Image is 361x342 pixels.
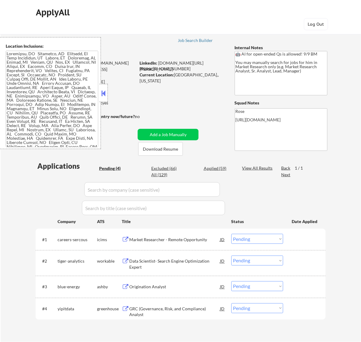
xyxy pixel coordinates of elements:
div: Squad Notes [235,100,328,106]
div: Market Researcher - Remote Opportunity [129,237,220,243]
div: yipitdata [58,306,97,312]
div: #4 [42,306,53,312]
div: #1 [42,237,53,243]
div: ATS [97,219,122,225]
div: Origination Analyst [129,284,220,290]
div: Pending (4) [99,165,129,171]
div: workable [97,258,122,264]
strong: Current Location: [140,72,174,77]
div: Job Search Builder [178,38,213,43]
div: Applications [37,162,97,170]
div: ashby [97,284,122,290]
div: #3 [42,284,53,290]
div: JD [220,303,226,314]
div: Data Scientist- Search Engine Optimization Expert [129,258,220,270]
div: Internal Notes [235,45,328,51]
div: ApplyAll [36,7,71,18]
input: Search by company (case sensitive) [84,182,220,197]
div: blue-energy [58,284,97,290]
button: Log Out [304,18,328,30]
div: #2 [42,258,53,264]
div: JD [220,234,226,245]
div: GRC (Governance, Risk, and Compliance) Analyst [129,306,220,318]
a: Job Search Builder [178,38,213,44]
div: Title [122,219,226,225]
div: All (129) [151,172,181,178]
button: Add a Job Manually [138,129,199,140]
strong: LinkedIn: [140,60,157,66]
div: [PHONE_NUMBER] [140,66,225,72]
div: icims [97,237,122,243]
div: 1 / 1 [295,165,309,171]
div: [GEOGRAPHIC_DATA],, [US_STATE] [140,72,225,84]
div: JD [220,281,226,292]
div: Date Applied [292,219,319,225]
div: no [135,113,152,120]
div: Applied (59) [204,165,234,171]
div: greenhouse [97,306,122,312]
div: Company [58,219,97,225]
div: Back [281,165,291,171]
div: Location Inclusions: [6,43,99,49]
div: tiger-analytics [58,258,97,264]
strong: Phone: [140,66,153,71]
div: Next [281,172,291,178]
div: View All Results [242,165,275,171]
a: [DOMAIN_NAME][URL][PERSON_NAME] [140,60,203,72]
div: JD [220,256,226,267]
input: Search by title (case sensitive) [82,201,225,215]
div: careers-sercous [58,237,97,243]
button: Download Resume [138,142,183,156]
div: Status [231,216,283,227]
div: Excluded (66) [151,165,181,171]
